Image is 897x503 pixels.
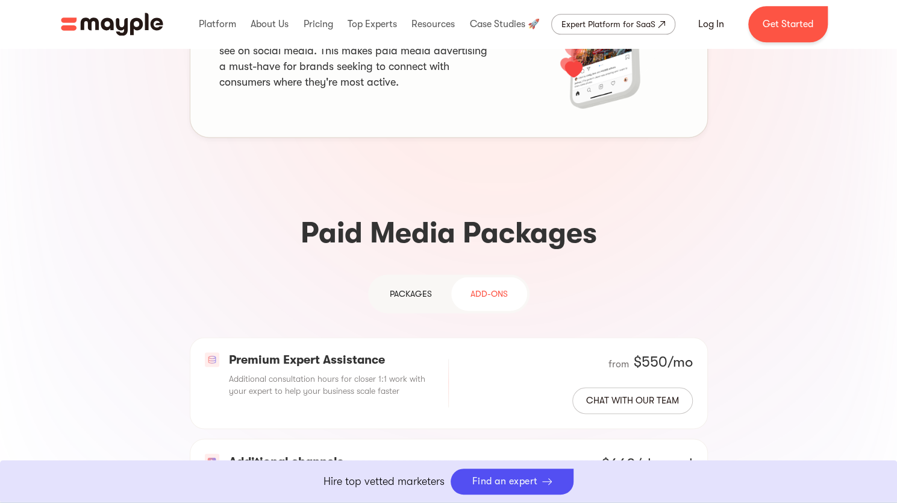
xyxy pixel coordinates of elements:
a: Expert Platform for SaaS [551,14,675,34]
div: Expert Platform for SaaS [561,17,655,31]
div: from [577,458,597,473]
a: Get Started [748,6,828,42]
h3: Paid Media Packages [83,214,815,253]
p: Hire top vetted marketers [323,473,445,490]
div: Find an expert [472,476,538,487]
div: About Us [248,5,292,43]
a: home [61,13,163,36]
iframe: Chat Widget [680,363,897,503]
a: Chat with our team [572,387,693,414]
p: Additional consultation hours for closer 1:1 work with your expert to help your business scale fa... [229,373,434,397]
div: $660/channel [602,454,693,473]
a: Log In [684,10,739,39]
div: from [608,357,629,372]
div: Add-ons [470,286,508,301]
div: PAckages [390,286,432,301]
div: Resources [408,5,458,43]
div: Top Experts [345,5,400,43]
img: Mayple logo [61,13,163,36]
div: Pricing [300,5,336,43]
p: Additional channels [229,454,434,469]
div: $550/mo [634,352,693,372]
p: Premium Expert Assistance [229,352,434,368]
div: Platform [196,5,239,43]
